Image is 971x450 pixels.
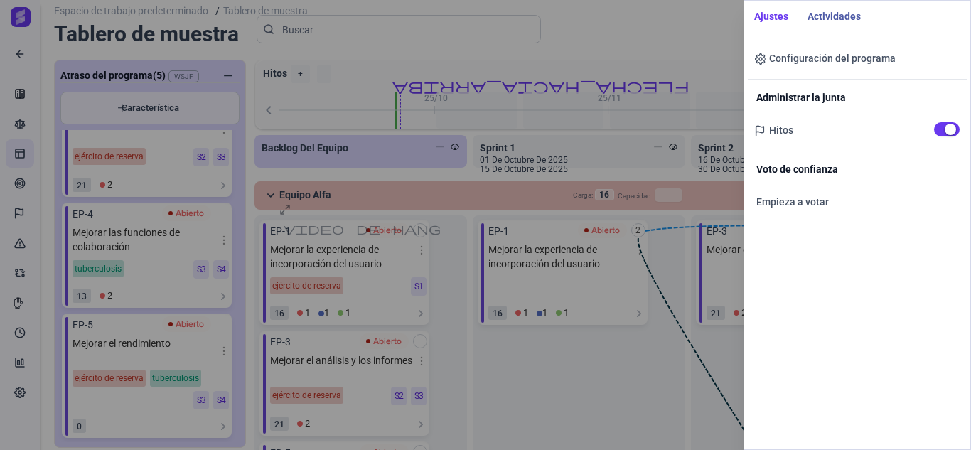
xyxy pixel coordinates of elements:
font: Hitos [769,124,793,136]
font: Empieza a votar [756,196,829,208]
a: Hitos [748,116,967,145]
iframe: Widget de chat [900,382,971,450]
font: Voto de confianza [756,164,838,175]
a: Configuración del programa [748,44,967,73]
a: Empieza a votar [748,188,967,217]
font: Actividades [808,11,861,22]
font: Ajustes [754,11,788,22]
font: Configuración del programa [769,53,896,64]
font: Administrar la junta [756,92,846,103]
